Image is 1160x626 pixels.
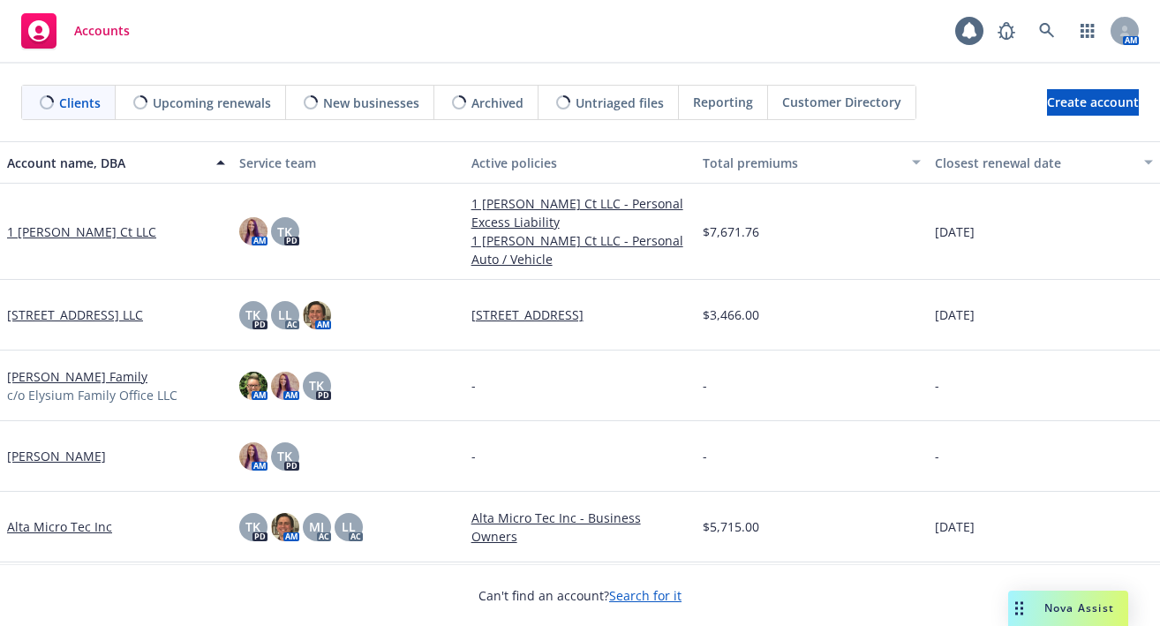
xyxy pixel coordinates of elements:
span: TK [277,447,292,465]
img: photo [239,217,267,245]
span: TK [245,517,260,536]
span: TK [245,305,260,324]
span: [DATE] [935,305,975,324]
div: Drag to move [1008,591,1030,626]
span: Customer Directory [782,93,901,111]
a: Search for it [609,587,682,604]
a: 1 [PERSON_NAME] Ct LLC - Personal Excess Liability [471,194,689,231]
div: Active policies [471,154,689,172]
span: Clients [59,94,101,112]
div: Service team [239,154,457,172]
a: Accounts [14,6,137,56]
span: - [935,447,939,465]
span: Accounts [74,24,130,38]
span: LL [278,305,292,324]
span: Create account [1047,86,1139,119]
span: Archived [471,94,524,112]
span: MJ [309,517,324,536]
a: 1 [PERSON_NAME] Ct LLC - Personal Auto / Vehicle [471,231,689,268]
img: photo [239,372,267,400]
span: Reporting [693,93,753,111]
span: - [471,376,476,395]
a: 1 [PERSON_NAME] Ct LLC [7,222,156,241]
span: LL [342,517,356,536]
a: [STREET_ADDRESS] LLC [7,305,143,324]
button: Active policies [464,141,697,184]
span: - [935,376,939,395]
span: Can't find an account? [478,586,682,605]
a: Report a Bug [989,13,1024,49]
div: Total premiums [703,154,901,172]
span: Untriaged files [576,94,664,112]
button: Total premiums [696,141,928,184]
a: Alta Micro Tec Inc [7,517,112,536]
img: photo [271,372,299,400]
span: - [703,447,707,465]
span: - [703,376,707,395]
div: Closest renewal date [935,154,1134,172]
span: $5,715.00 [703,517,759,536]
a: [PERSON_NAME] [7,447,106,465]
span: [DATE] [935,222,975,241]
span: - [471,447,476,465]
a: Switch app [1070,13,1105,49]
span: [DATE] [935,517,975,536]
button: Closest renewal date [928,141,1160,184]
span: $7,671.76 [703,222,759,241]
img: photo [303,301,331,329]
a: Create account [1047,89,1139,116]
span: Nova Assist [1044,600,1114,615]
a: Search [1029,13,1065,49]
span: Upcoming renewals [153,94,271,112]
button: Service team [232,141,464,184]
img: photo [271,513,299,541]
img: photo [239,442,267,471]
span: New businesses [323,94,419,112]
a: Alta Micro Tec Inc - Business Owners [471,509,689,546]
button: Nova Assist [1008,591,1128,626]
a: [PERSON_NAME] Family [7,367,147,386]
span: TK [277,222,292,241]
a: [STREET_ADDRESS] [471,305,689,324]
span: c/o Elysium Family Office LLC [7,386,177,404]
span: TK [309,376,324,395]
span: $3,466.00 [703,305,759,324]
div: Account name, DBA [7,154,206,172]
